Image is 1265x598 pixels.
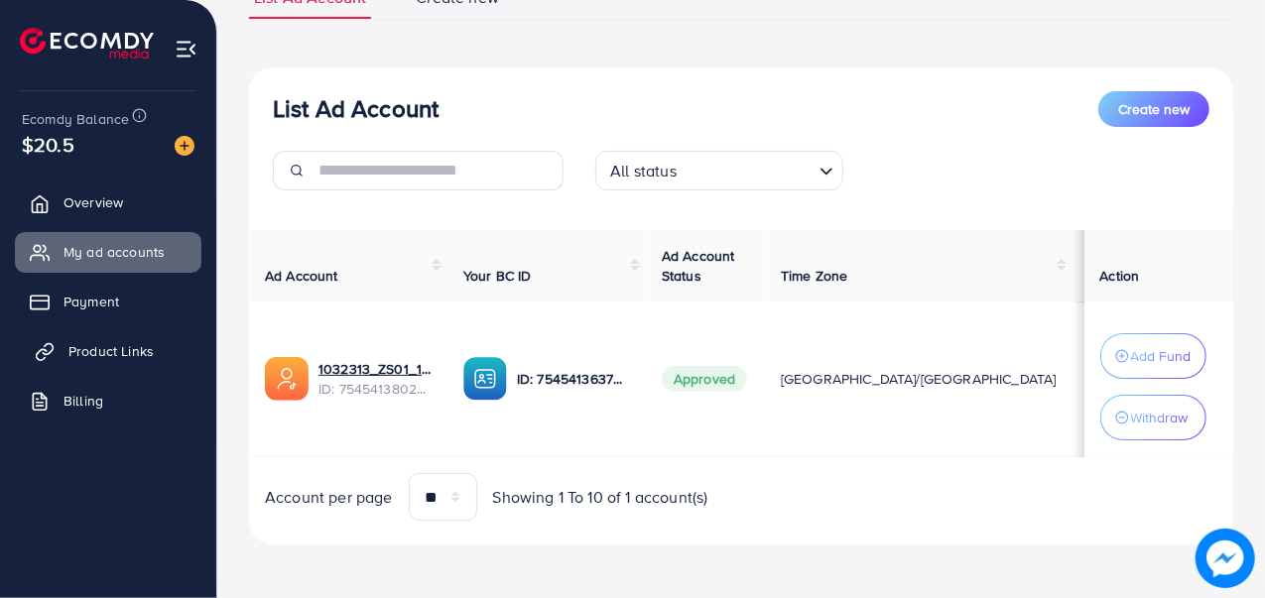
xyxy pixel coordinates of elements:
[15,182,201,222] a: Overview
[15,381,201,420] a: Billing
[662,366,747,392] span: Approved
[1196,529,1255,588] img: image
[493,486,708,509] span: Showing 1 To 10 of 1 account(s)
[318,359,432,379] a: 1032313_ZS01_1756803577036
[265,357,309,401] img: ic-ads-acc.e4c84228.svg
[63,292,119,311] span: Payment
[781,266,847,286] span: Time Zone
[63,192,123,212] span: Overview
[15,331,201,371] a: Product Links
[662,246,735,286] span: Ad Account Status
[463,266,532,286] span: Your BC ID
[1100,266,1140,286] span: Action
[63,391,103,411] span: Billing
[63,242,165,262] span: My ad accounts
[68,341,154,361] span: Product Links
[1100,395,1206,440] button: Withdraw
[175,38,197,60] img: menu
[15,282,201,321] a: Payment
[273,94,439,123] h3: List Ad Account
[265,266,338,286] span: Ad Account
[318,379,432,399] span: ID: 7545413802670456849
[1100,333,1206,379] button: Add Fund
[20,28,154,59] img: logo
[318,359,432,400] div: <span class='underline'>1032313_ZS01_1756803577036</span></br>7545413802670456849
[595,151,843,190] div: Search for option
[15,232,201,272] a: My ad accounts
[1118,99,1190,119] span: Create new
[606,157,681,185] span: All status
[463,357,507,401] img: ic-ba-acc.ded83a64.svg
[22,130,74,159] span: $20.5
[1098,91,1209,127] button: Create new
[175,136,194,156] img: image
[1131,406,1189,429] p: Withdraw
[781,369,1057,389] span: [GEOGRAPHIC_DATA]/[GEOGRAPHIC_DATA]
[1131,344,1192,368] p: Add Fund
[265,486,393,509] span: Account per page
[22,109,129,129] span: Ecomdy Balance
[517,367,630,391] p: ID: 7545413637955911696
[683,153,812,185] input: Search for option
